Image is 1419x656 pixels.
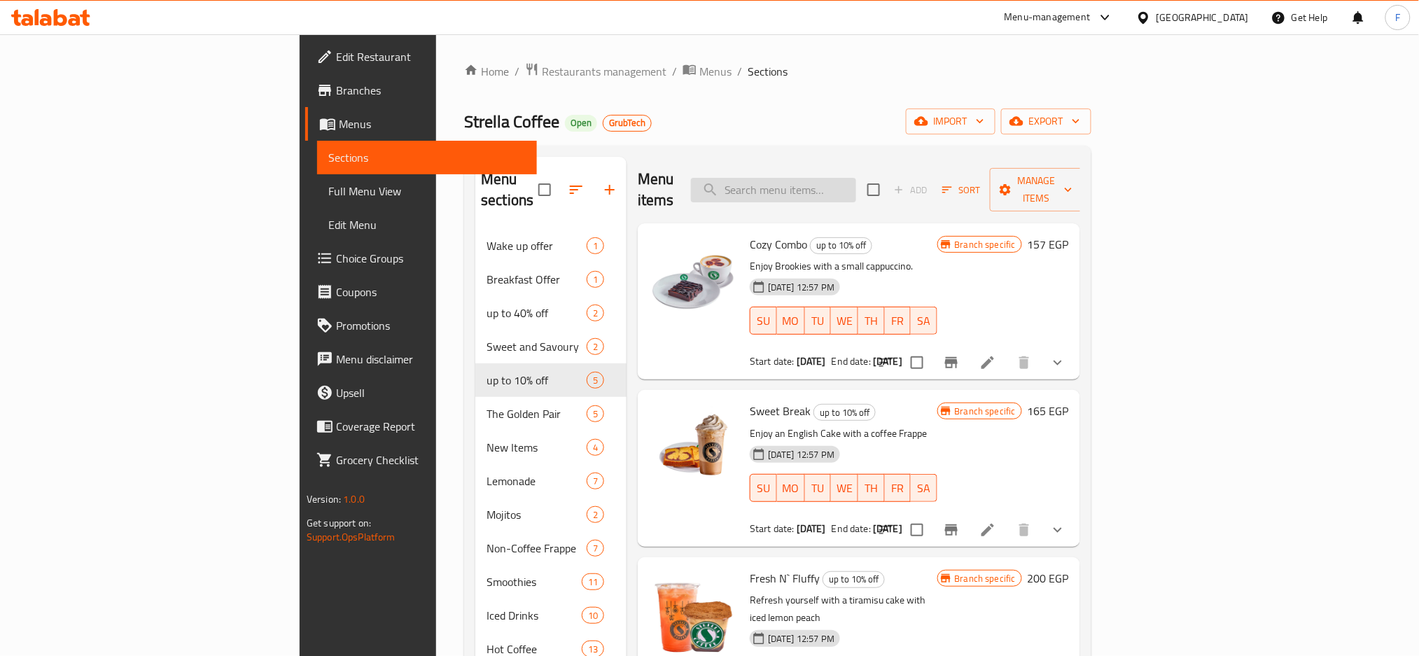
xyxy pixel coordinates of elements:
[487,305,587,321] div: up to 40% off
[935,513,968,547] button: Branch-specific-item
[475,330,627,363] div: Sweet and Savoury2
[587,374,603,387] span: 5
[475,296,627,330] div: up to 40% off2
[587,407,603,421] span: 5
[487,473,587,489] span: Lemonade
[587,441,603,454] span: 4
[672,63,677,80] li: /
[831,474,858,502] button: WE
[1041,513,1075,547] button: show more
[305,242,537,275] a: Choice Groups
[1012,113,1080,130] span: export
[305,40,537,74] a: Edit Restaurant
[587,305,604,321] div: items
[979,522,996,538] a: Edit menu item
[1007,346,1041,379] button: delete
[336,284,526,300] span: Coupons
[823,571,885,588] div: up to 10% off
[487,338,587,355] span: Sweet and Savoury
[911,307,937,335] button: SA
[542,63,666,80] span: Restaurants management
[487,607,582,624] span: Iced Drinks
[487,271,587,288] div: Breakfast Offer
[649,235,739,324] img: Cozy Combo
[750,425,937,442] p: Enjoy an English Cake with a coffee Frappe
[737,63,742,80] li: /
[582,607,604,624] div: items
[336,418,526,435] span: Coverage Report
[336,384,526,401] span: Upsell
[1028,235,1069,254] h6: 157 EGP
[530,175,559,204] span: Select all sections
[756,311,771,331] span: SU
[750,474,776,502] button: SU
[582,609,603,622] span: 10
[916,311,932,331] span: SA
[750,307,776,335] button: SU
[832,352,871,370] span: End date:
[750,400,811,421] span: Sweet Break
[475,599,627,632] div: Iced Drinks10
[475,498,627,531] div: Mojitos2
[949,572,1021,585] span: Branch specific
[305,107,537,141] a: Menus
[587,439,604,456] div: items
[336,48,526,65] span: Edit Restaurant
[587,372,604,389] div: items
[935,346,968,379] button: Branch-specific-item
[339,116,526,132] span: Menus
[933,179,990,201] span: Sort items
[917,113,984,130] span: import
[336,452,526,468] span: Grocery Checklist
[1156,10,1249,25] div: [GEOGRAPHIC_DATA]
[336,250,526,267] span: Choice Groups
[813,404,876,421] div: up to 10% off
[1395,10,1400,25] span: F
[582,643,603,656] span: 13
[487,372,587,389] span: up to 10% off
[783,311,799,331] span: MO
[475,464,627,498] div: Lemonade7
[1041,346,1075,379] button: show more
[750,519,795,538] span: Start date:
[831,307,858,335] button: WE
[559,173,593,207] span: Sort sections
[748,63,788,80] span: Sections
[1001,109,1091,134] button: export
[638,169,674,211] h2: Menu items
[587,473,604,489] div: items
[487,573,582,590] span: Smoothies
[810,237,872,254] div: up to 10% off
[475,531,627,565] div: Non-Coffee Frappe7
[307,528,396,546] a: Support.OpsPlatform
[864,311,879,331] span: TH
[1005,9,1091,26] div: Menu-management
[587,271,604,288] div: items
[777,474,805,502] button: MO
[885,474,911,502] button: FR
[587,340,603,354] span: 2
[890,311,906,331] span: FR
[587,508,603,522] span: 2
[487,405,587,422] span: The Golden Pair
[858,307,885,335] button: TH
[475,263,627,296] div: Breakfast Offer1
[582,575,603,589] span: 11
[979,354,996,371] a: Edit menu item
[336,317,526,334] span: Promotions
[305,443,537,477] a: Grocery Checklist
[649,401,739,491] img: Sweet Break
[305,74,537,107] a: Branches
[797,352,826,370] b: [DATE]
[805,474,832,502] button: TU
[1007,513,1041,547] button: delete
[475,229,627,263] div: Wake up offer1
[487,506,587,523] span: Mojitos
[811,237,872,253] span: up to 10% off
[307,490,341,508] span: Version:
[1001,172,1072,207] span: Manage items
